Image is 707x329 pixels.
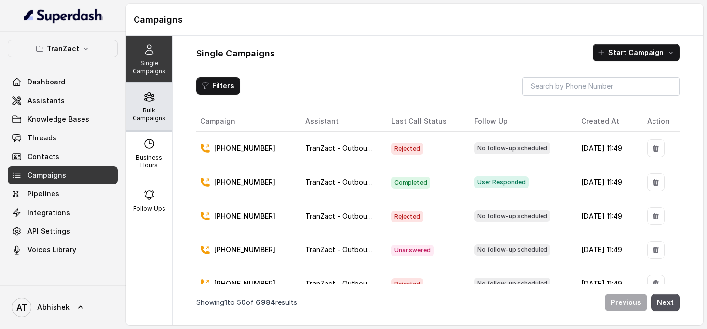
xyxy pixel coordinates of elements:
text: AT [16,302,27,313]
p: Follow Ups [133,205,165,213]
span: API Settings [27,226,70,236]
td: [DATE] 11:49 [573,199,639,233]
h1: Campaigns [134,12,695,27]
span: Abhishek [37,302,70,312]
th: Action [639,111,680,132]
span: Contacts [27,152,59,162]
span: Completed [391,177,430,189]
p: [PHONE_NUMBER] [214,211,275,221]
span: No follow-up scheduled [474,244,550,256]
span: TranZact - Outbound Call Assistant [305,279,422,288]
a: Dashboard [8,73,118,91]
span: Rejected [391,278,423,290]
p: Showing to of results [196,298,297,307]
p: [PHONE_NUMBER] [214,279,275,289]
a: Threads [8,129,118,147]
button: Next [651,294,680,311]
span: Unanswered [391,245,434,256]
a: Voices Library [8,241,118,259]
a: API Settings [8,222,118,240]
nav: Pagination [196,288,680,317]
span: Campaigns [27,170,66,180]
button: TranZact [8,40,118,57]
a: Assistants [8,92,118,110]
a: Pipelines [8,185,118,203]
th: Last Call Status [383,111,466,132]
a: Contacts [8,148,118,165]
p: Business Hours [130,154,168,169]
a: Knowledge Bases [8,110,118,128]
span: No follow-up scheduled [474,278,550,290]
button: Previous [605,294,647,311]
td: [DATE] 11:49 [573,233,639,267]
span: Knowledge Bases [27,114,89,124]
th: Assistant [298,111,383,132]
td: [DATE] 11:49 [573,132,639,165]
span: Rejected [391,143,423,155]
span: 50 [237,298,246,306]
span: Dashboard [27,77,65,87]
p: Single Campaigns [130,59,168,75]
th: Follow Up [466,111,573,132]
p: [PHONE_NUMBER] [214,177,275,187]
td: [DATE] 11:49 [573,165,639,199]
span: 1 [224,298,227,306]
span: TranZact - Outbound Call Assistant [305,178,422,186]
span: User Responded [474,176,529,188]
a: Integrations [8,204,118,221]
h1: Single Campaigns [196,46,275,61]
input: Search by Phone Number [522,77,680,96]
button: Filters [196,77,240,95]
span: TranZact - Outbound Call Assistant [305,246,422,254]
span: Integrations [27,208,70,218]
span: TranZact - Outbound Call Assistant [305,212,422,220]
th: Created At [573,111,639,132]
span: Rejected [391,211,423,222]
img: light.svg [24,8,103,24]
td: [DATE] 11:49 [573,267,639,301]
span: No follow-up scheduled [474,210,550,222]
button: Start Campaign [593,44,680,61]
span: No follow-up scheduled [474,142,550,154]
a: Abhishek [8,294,118,321]
th: Campaign [196,111,298,132]
p: [PHONE_NUMBER] [214,245,275,255]
p: Bulk Campaigns [130,107,168,122]
p: TranZact [47,43,79,55]
span: Assistants [27,96,65,106]
span: Threads [27,133,56,143]
span: Voices Library [27,245,76,255]
p: [PHONE_NUMBER] [214,143,275,153]
span: 6984 [256,298,275,306]
span: TranZact - Outbound Call Assistant [305,144,422,152]
span: Pipelines [27,189,59,199]
a: Campaigns [8,166,118,184]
